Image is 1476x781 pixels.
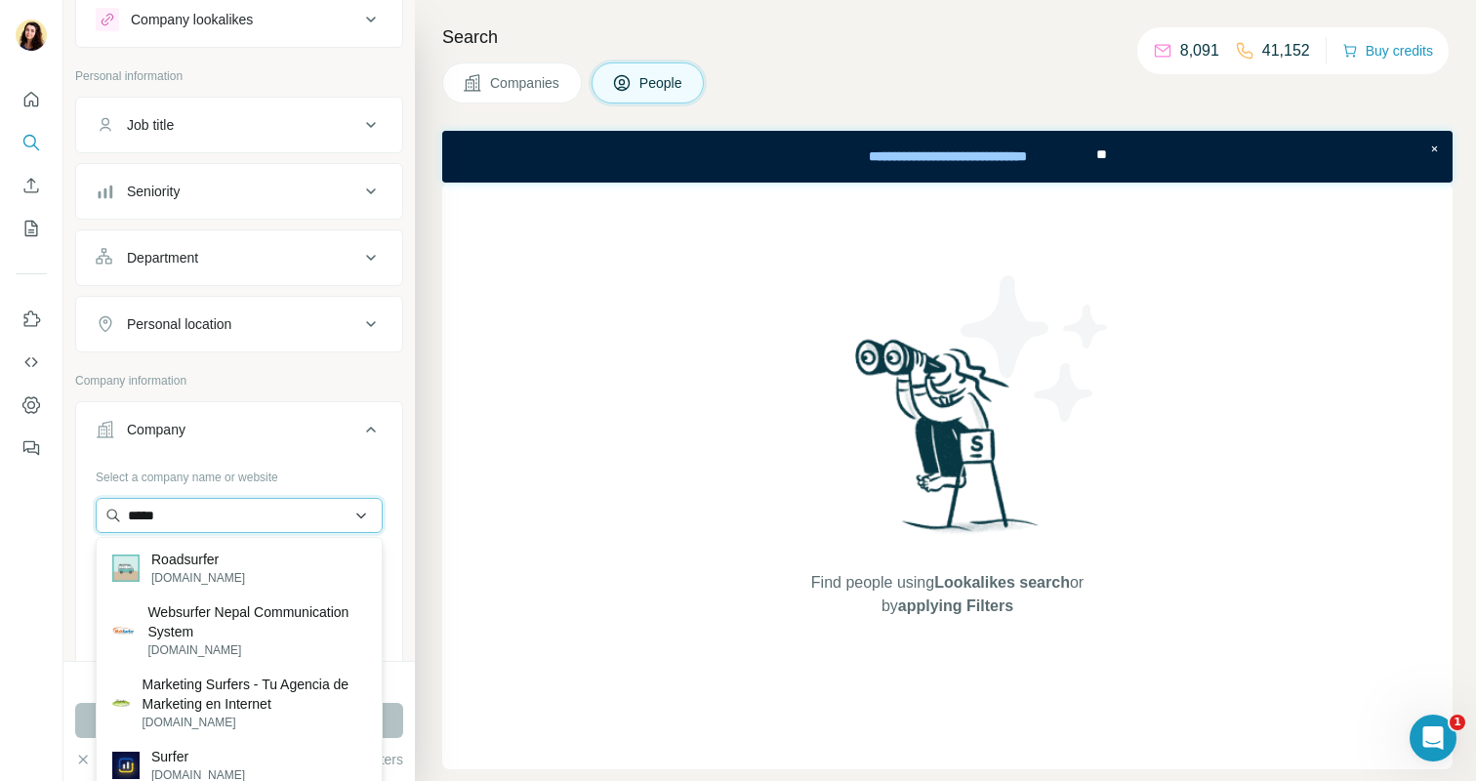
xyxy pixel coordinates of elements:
[16,20,47,51] img: Avatar
[76,102,402,148] button: Job title
[147,641,366,659] p: [DOMAIN_NAME]
[846,334,1049,552] img: Surfe Illustration - Woman searching with binoculars
[1342,37,1433,64] button: Buy credits
[127,182,180,201] div: Seniority
[112,699,130,707] img: Marketing Surfers - Tu Agencia de Marketing en Internet
[76,406,402,461] button: Company
[16,82,47,117] button: Quick start
[112,752,140,779] img: Surfer
[131,10,253,29] div: Company lookalikes
[639,73,684,93] span: People
[442,131,1453,183] iframe: Banner
[16,125,47,160] button: Search
[127,314,231,334] div: Personal location
[151,747,245,766] p: Surfer
[151,550,245,569] p: Roadsurfer
[127,420,185,439] div: Company
[442,23,1453,51] h4: Search
[16,168,47,203] button: Enrich CSV
[1450,715,1465,730] span: 1
[142,675,366,714] p: Marketing Surfers - Tu Agencia de Marketing en Internet
[898,597,1013,614] span: applying Filters
[1410,715,1456,761] iframe: Intercom live chat
[16,388,47,423] button: Dashboard
[791,571,1103,618] span: Find people using or by
[16,345,47,380] button: Use Surfe API
[948,261,1124,436] img: Surfe Illustration - Stars
[142,714,366,731] p: [DOMAIN_NAME]
[127,115,174,135] div: Job title
[112,555,140,582] img: Roadsurfer
[76,168,402,215] button: Seniority
[75,372,403,390] p: Company information
[16,211,47,246] button: My lists
[1180,39,1219,62] p: 8,091
[127,248,198,267] div: Department
[151,569,245,587] p: [DOMAIN_NAME]
[75,750,131,769] button: Clear
[16,431,47,466] button: Feedback
[16,302,47,337] button: Use Surfe on LinkedIn
[490,73,561,93] span: Companies
[75,67,403,85] p: Personal information
[96,461,383,486] div: Select a company name or website
[76,234,402,281] button: Department
[112,619,136,642] img: Websurfer Nepal Communication System
[934,574,1070,591] span: Lookalikes search
[76,301,402,348] button: Personal location
[1262,39,1310,62] p: 41,152
[147,602,366,641] p: Websurfer Nepal Communication System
